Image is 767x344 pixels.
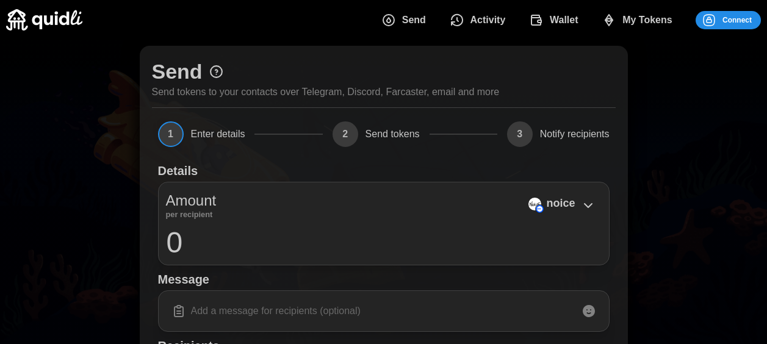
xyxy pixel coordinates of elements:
[528,198,541,210] img: noice (on Base)
[166,190,217,212] p: Amount
[333,121,420,147] button: 2Send tokens
[540,129,610,139] span: Notify recipients
[333,121,358,147] span: 2
[622,8,672,32] span: My Tokens
[519,7,592,33] button: Wallet
[696,11,761,29] button: Connect
[550,8,578,32] span: Wallet
[166,298,602,324] input: Add a message for recipients (optional)
[166,227,602,257] input: 0
[372,7,440,33] button: Send
[402,8,426,32] span: Send
[158,271,610,287] h1: Message
[507,121,533,147] span: 3
[158,163,198,179] h1: Details
[592,7,686,33] button: My Tokens
[722,12,752,29] span: Connect
[158,121,245,147] button: 1Enter details
[158,121,184,147] span: 1
[166,212,217,218] p: per recipient
[365,129,420,139] span: Send tokens
[470,8,506,32] span: Activity
[507,121,610,147] button: 3Notify recipients
[440,7,519,33] button: Activity
[152,85,500,100] p: Send tokens to your contacts over Telegram, Discord, Farcaster, email and more
[191,129,245,139] span: Enter details
[546,195,575,212] p: noice
[6,9,82,30] img: Quidli
[152,58,203,85] h1: Send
